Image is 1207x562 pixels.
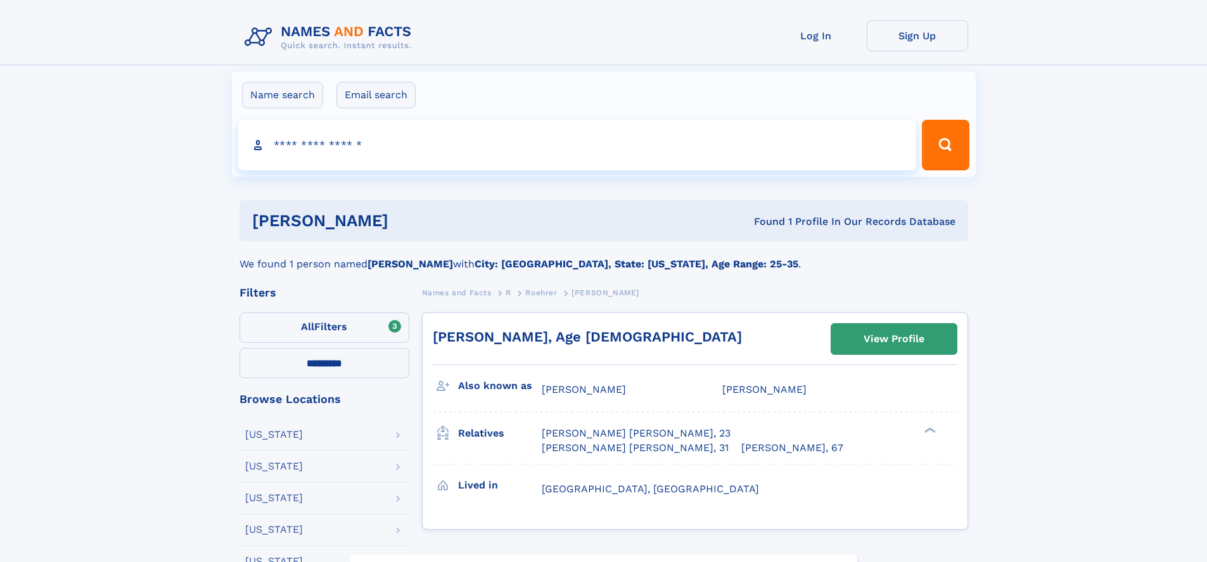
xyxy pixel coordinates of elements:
[741,441,843,455] a: [PERSON_NAME], 67
[239,241,968,272] div: We found 1 person named with .
[922,120,969,170] button: Search Button
[239,393,409,405] div: Browse Locations
[831,324,957,354] a: View Profile
[245,430,303,440] div: [US_STATE]
[572,288,639,297] span: [PERSON_NAME]
[245,461,303,471] div: [US_STATE]
[921,426,936,435] div: ❯
[506,284,511,300] a: R
[252,213,572,229] h1: [PERSON_NAME]
[239,20,422,54] img: Logo Names and Facts
[722,383,807,395] span: [PERSON_NAME]
[542,483,759,495] span: [GEOGRAPHIC_DATA], [GEOGRAPHIC_DATA]
[475,258,798,270] b: City: [GEOGRAPHIC_DATA], State: [US_STATE], Age Range: 25-35
[422,284,492,300] a: Names and Facts
[525,284,557,300] a: Roehrer
[542,441,729,455] a: [PERSON_NAME] [PERSON_NAME], 31
[864,324,924,354] div: View Profile
[525,288,557,297] span: Roehrer
[245,525,303,535] div: [US_STATE]
[867,20,968,51] a: Sign Up
[245,493,303,503] div: [US_STATE]
[242,82,323,108] label: Name search
[301,321,314,333] span: All
[765,20,867,51] a: Log In
[542,426,731,440] a: [PERSON_NAME] [PERSON_NAME], 23
[458,423,542,444] h3: Relatives
[336,82,416,108] label: Email search
[542,383,626,395] span: [PERSON_NAME]
[367,258,453,270] b: [PERSON_NAME]
[238,120,917,170] input: search input
[506,288,511,297] span: R
[458,475,542,496] h3: Lived in
[239,312,409,343] label: Filters
[458,375,542,397] h3: Also known as
[433,329,742,345] a: [PERSON_NAME], Age [DEMOGRAPHIC_DATA]
[239,287,409,298] div: Filters
[571,215,955,229] div: Found 1 Profile In Our Records Database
